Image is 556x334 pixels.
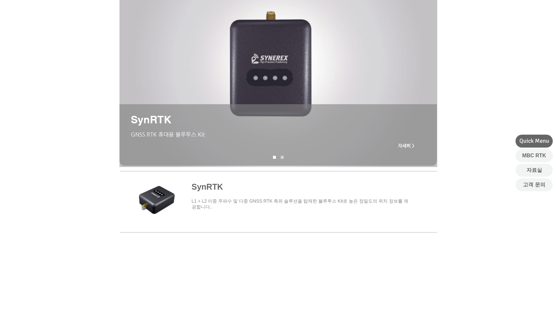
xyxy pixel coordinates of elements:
[522,152,546,159] span: MBC RTK
[281,156,284,159] a: SynRNK
[516,178,553,191] a: 고객 문의
[516,149,553,162] a: MBC RTK
[523,181,545,188] span: 고객 문의
[516,135,553,148] div: Quick Menu
[482,306,556,334] iframe: Wix Chat
[519,137,549,145] span: Quick Menu
[393,139,419,152] a: 자세히 >
[273,156,276,159] a: SynRNK
[131,131,205,138] span: GNSS RTK 휴대용 블루투스 Kit
[516,164,553,177] a: 자료실
[271,156,286,159] nav: 슬라이드
[398,143,414,148] span: 자세히 >
[131,113,171,126] span: SynRTK
[527,167,542,174] span: 자료실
